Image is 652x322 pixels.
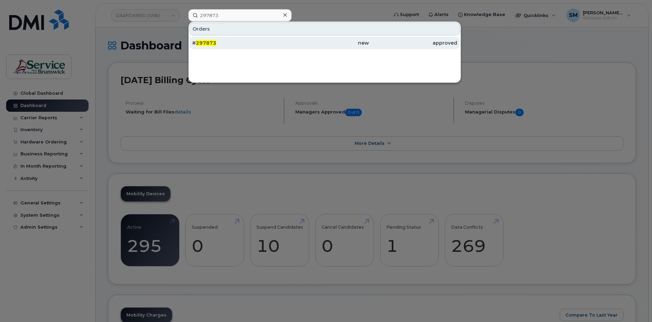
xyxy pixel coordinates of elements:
div: approved [369,40,457,46]
div: new [280,40,369,46]
span: 297873 [196,40,216,46]
div: # [192,40,280,46]
a: #297873newapproved [189,37,460,49]
div: Orders [189,22,460,35]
